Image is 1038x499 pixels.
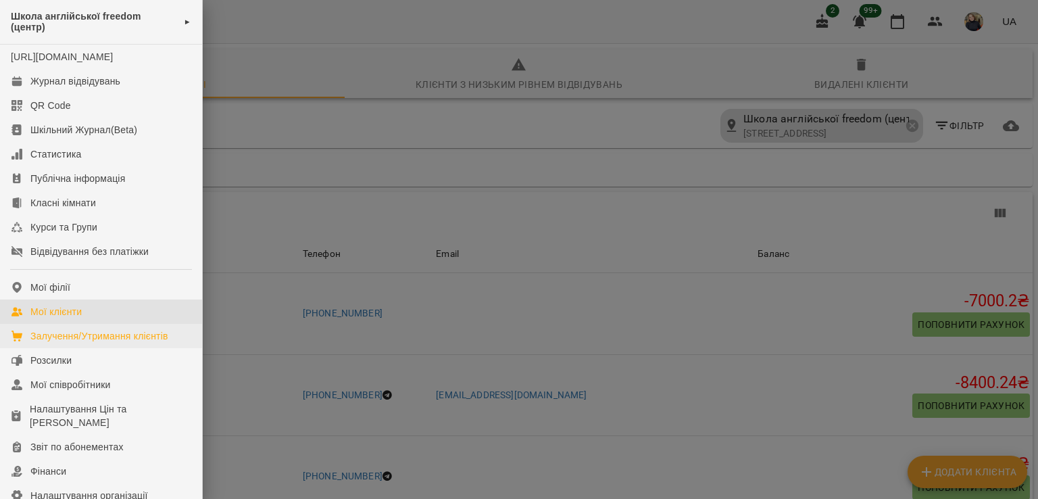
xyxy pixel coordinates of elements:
[11,51,113,62] a: [URL][DOMAIN_NAME]
[30,74,120,88] div: Журнал відвідувань
[184,16,191,27] span: ►
[30,402,191,429] div: Налаштування Цін та [PERSON_NAME]
[30,378,111,391] div: Мої співробітники
[30,123,137,137] div: Шкільний Журнал(Beta)
[30,196,96,210] div: Класні кімнати
[30,354,72,367] div: Розсилки
[11,11,177,33] span: Школа англійської freedom (центр)
[30,172,125,185] div: Публічна інформація
[30,305,82,318] div: Мої клієнти
[30,99,71,112] div: QR Code
[30,281,70,294] div: Мої філії
[30,147,82,161] div: Статистика
[30,329,168,343] div: Залучення/Утримання клієнтів
[30,465,66,478] div: Фінанси
[30,440,124,454] div: Звіт по абонементах
[30,245,149,258] div: Відвідування без платіжки
[30,220,97,234] div: Курси та Групи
